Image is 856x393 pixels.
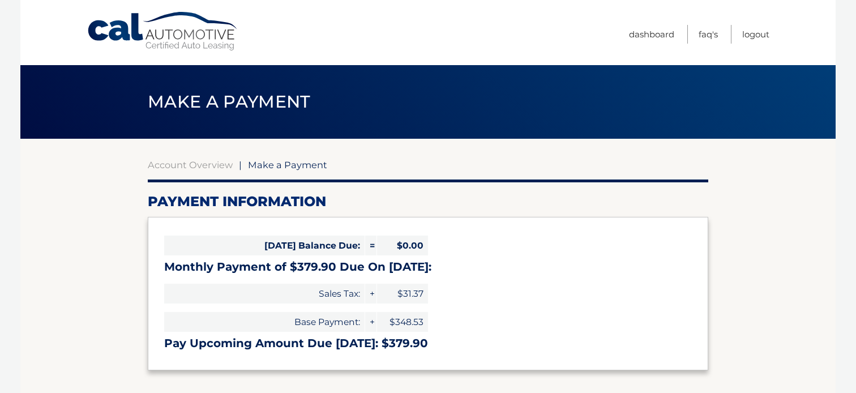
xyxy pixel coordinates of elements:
[87,11,239,52] a: Cal Automotive
[377,312,428,332] span: $348.53
[239,159,242,170] span: |
[742,25,769,44] a: Logout
[164,236,365,255] span: [DATE] Balance Due:
[365,312,376,332] span: +
[164,336,692,351] h3: Pay Upcoming Amount Due [DATE]: $379.90
[699,25,718,44] a: FAQ's
[148,159,233,170] a: Account Overview
[248,159,327,170] span: Make a Payment
[164,284,365,304] span: Sales Tax:
[164,260,692,274] h3: Monthly Payment of $379.90 Due On [DATE]:
[377,284,428,304] span: $31.37
[148,91,310,112] span: Make a Payment
[365,236,376,255] span: =
[164,312,365,332] span: Base Payment:
[148,193,708,210] h2: Payment Information
[365,284,376,304] span: +
[629,25,674,44] a: Dashboard
[377,236,428,255] span: $0.00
